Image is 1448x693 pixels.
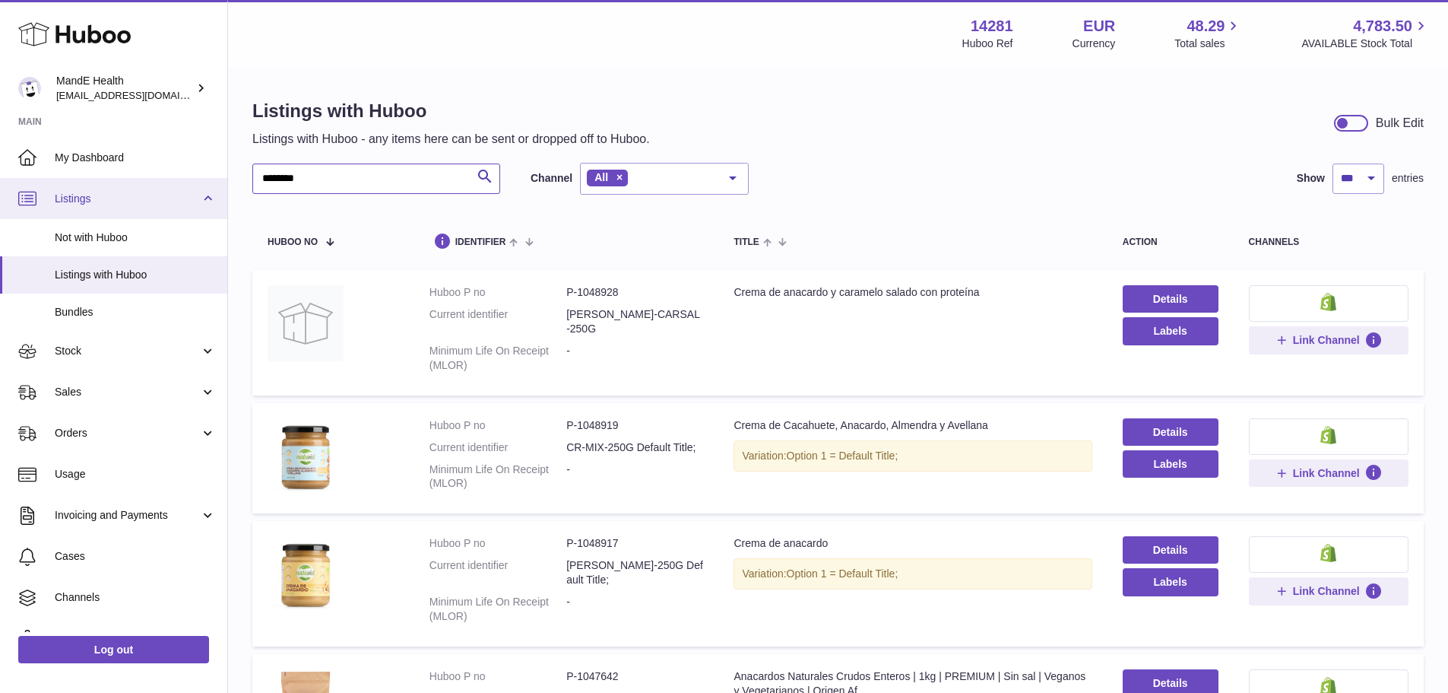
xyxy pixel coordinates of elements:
label: Show [1297,171,1325,186]
div: Crema de anacardo [734,536,1092,551]
dt: Current identifier [429,440,566,455]
div: action [1123,237,1218,247]
img: shopify-small.png [1320,426,1336,444]
span: Option 1 = Default Title; [787,567,898,580]
img: internalAdmin-14281@internal.huboo.com [18,77,41,100]
span: All [594,171,608,183]
dt: Huboo P no [429,536,566,551]
span: Total sales [1174,37,1242,51]
a: Details [1123,536,1218,564]
dt: Huboo P no [429,285,566,300]
dd: P-1048928 [566,285,703,300]
dt: Current identifier [429,307,566,336]
button: Labels [1123,317,1218,345]
span: 4,783.50 [1353,16,1412,37]
span: Stock [55,344,200,358]
dd: CR-MIX-250G Default Title; [566,440,703,455]
div: Currency [1073,37,1116,51]
strong: 14281 [971,16,1013,37]
a: Details [1123,418,1218,446]
dt: Minimum Life On Receipt (MLOR) [429,344,566,373]
button: Link Channel [1249,577,1408,605]
dt: Minimum Life On Receipt (MLOR) [429,463,566,491]
span: Usage [55,467,216,482]
dt: Minimum Life On Receipt (MLOR) [429,595,566,624]
dd: - [566,344,703,373]
dt: Huboo P no [429,669,566,684]
span: Link Channel [1293,333,1360,347]
a: Details [1123,285,1218,313]
span: AVAILABLE Stock Total [1301,37,1430,51]
div: Crema de Cacahuete, Anacardo, Almendra y Avellana [734,418,1092,433]
button: Labels [1123,450,1218,478]
dd: [PERSON_NAME]-CARSAL-250G [566,307,703,336]
dd: - [566,595,703,624]
span: Bundles [55,305,216,319]
h1: Listings with Huboo [252,99,650,123]
a: Log out [18,636,209,663]
button: Link Channel [1249,459,1408,487]
dd: P-1048917 [566,536,703,551]
button: Link Channel [1249,326,1408,354]
span: entries [1392,171,1424,186]
span: Invoicing and Payments [55,508,200,523]
span: Listings with Huboo [55,268,216,282]
span: Link Channel [1293,584,1360,598]
dd: - [566,463,703,491]
strong: EUR [1083,16,1115,37]
div: Crema de anacardo y caramelo salado con proteína [734,285,1092,300]
span: Listings [55,192,200,206]
label: Channel [531,171,572,186]
dd: P-1047642 [566,669,703,684]
span: [EMAIL_ADDRESS][DOMAIN_NAME] [56,89,223,101]
span: Sales [55,385,200,399]
span: identifier [455,237,506,247]
dt: Huboo P no [429,418,566,433]
a: 48.29 Total sales [1174,16,1242,51]
img: Crema de anacardo y caramelo salado con proteína [268,285,344,361]
p: Listings with Huboo - any items here can be sent or dropped off to Huboo. [252,131,650,148]
dt: Current identifier [429,558,566,587]
img: shopify-small.png [1320,544,1336,562]
dd: [PERSON_NAME]-250G Default Title; [566,558,703,587]
div: Huboo Ref [962,37,1013,51]
span: Option 1 = Default Title; [787,450,898,462]
span: Orders [55,426,200,440]
span: Not with Huboo [55,230,216,245]
span: Settings [55,631,216,646]
span: Channels [55,590,216,605]
img: shopify-small.png [1320,293,1336,311]
div: channels [1249,237,1408,247]
div: MandE Health [56,74,193,103]
span: Huboo no [268,237,318,247]
span: Link Channel [1293,466,1360,480]
span: Cases [55,549,216,564]
button: Labels [1123,568,1218,596]
div: Variation: [734,558,1092,590]
div: Bulk Edit [1376,115,1424,132]
a: 4,783.50 AVAILABLE Stock Total [1301,16,1430,51]
dd: P-1048919 [566,418,703,433]
span: 48.29 [1187,16,1225,37]
span: My Dashboard [55,151,216,165]
span: title [734,237,759,247]
img: Crema de anacardo [268,536,344,612]
img: Crema de Cacahuete, Anacardo, Almendra y Avellana [268,418,344,494]
div: Variation: [734,440,1092,472]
